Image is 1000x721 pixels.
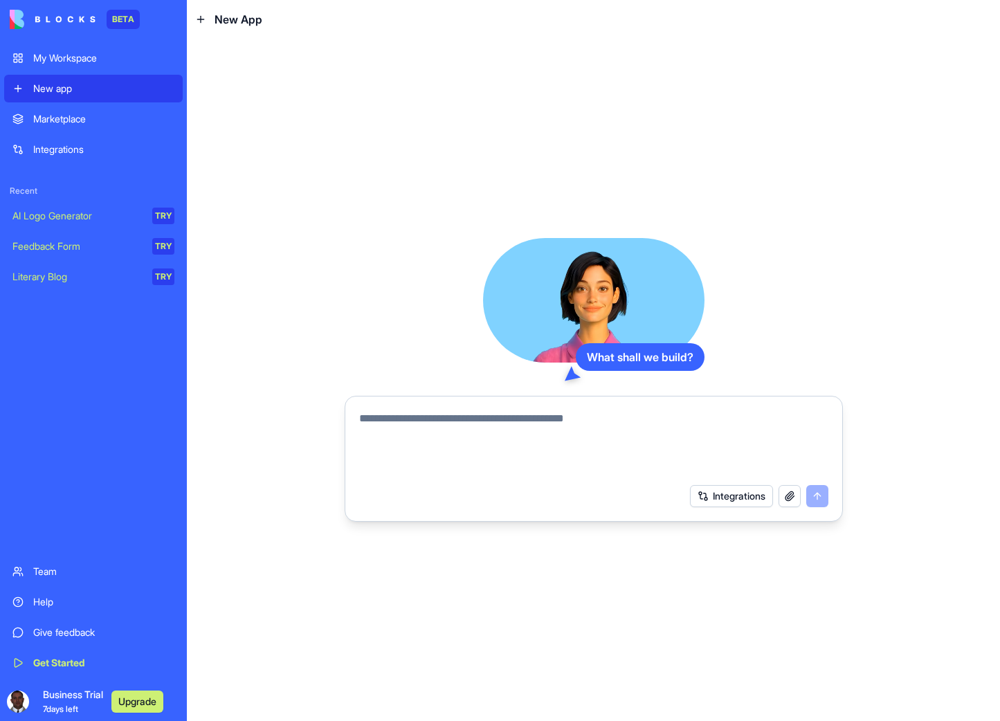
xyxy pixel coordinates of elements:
[4,136,183,163] a: Integrations
[33,143,174,156] div: Integrations
[4,558,183,585] a: Team
[43,688,103,715] span: Business Trial
[4,44,183,72] a: My Workspace
[33,82,174,95] div: New app
[152,238,174,255] div: TRY
[33,626,174,639] div: Give feedback
[12,209,143,223] div: AI Logo Generator
[33,656,174,670] div: Get Started
[33,565,174,578] div: Team
[152,208,174,224] div: TRY
[107,10,140,29] div: BETA
[12,239,143,253] div: Feedback Form
[576,343,704,371] div: What shall we build?
[4,185,183,197] span: Recent
[33,112,174,126] div: Marketplace
[111,691,163,713] button: Upgrade
[4,649,183,677] a: Get Started
[12,270,143,284] div: Literary Blog
[4,619,183,646] a: Give feedback
[10,10,96,29] img: logo
[4,232,183,260] a: Feedback FormTRY
[4,105,183,133] a: Marketplace
[43,704,78,714] span: 7 days left
[33,51,174,65] div: My Workspace
[690,485,773,507] button: Integrations
[152,268,174,285] div: TRY
[10,10,140,29] a: BETA
[215,11,262,28] span: New App
[4,263,183,291] a: Literary BlogTRY
[4,75,183,102] a: New app
[33,595,174,609] div: Help
[4,202,183,230] a: AI Logo GeneratorTRY
[7,691,29,713] img: ACg8ocLoLlniPeOx5CJ5zP3C9gkwP9KAXWoB-AwmnxJtqF3v-ZqFv80=s96-c
[4,588,183,616] a: Help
